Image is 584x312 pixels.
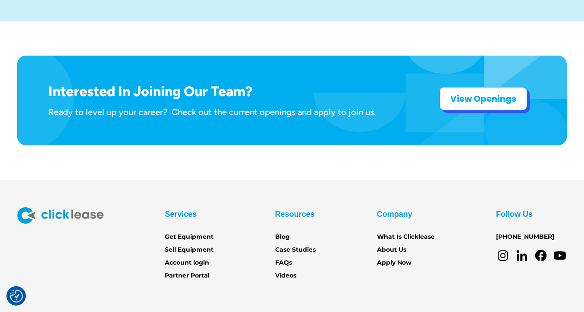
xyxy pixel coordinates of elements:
div: Ready to level up your career? Check out the current openings and apply to join us. [48,106,376,118]
img: Clicklease logo [17,207,104,224]
a: Get Equipment [165,232,214,242]
a: View Openings [440,87,527,110]
button: Consent Preferences [10,290,23,303]
a: Account login [165,258,209,268]
div: Resources [275,207,315,221]
a: Videos [275,271,296,281]
a: Partner Portal [165,271,210,281]
a: Blog [275,232,290,242]
a: [PHONE_NUMBER] [496,232,554,242]
a: Case Studies [275,245,316,255]
h1: Interested In Joining Our Team? [48,83,376,100]
div: Company [377,207,412,221]
a: About Us [377,245,406,255]
strong: View Openings [450,93,516,105]
a: Apply Now [377,258,411,268]
a: Sell Equipment [165,245,214,255]
a: What Is Clicklease [377,232,435,242]
div: Follow Us [496,207,533,221]
a: FAQs [275,258,292,268]
img: Revisit consent button [10,290,23,303]
div: Services [165,207,197,221]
